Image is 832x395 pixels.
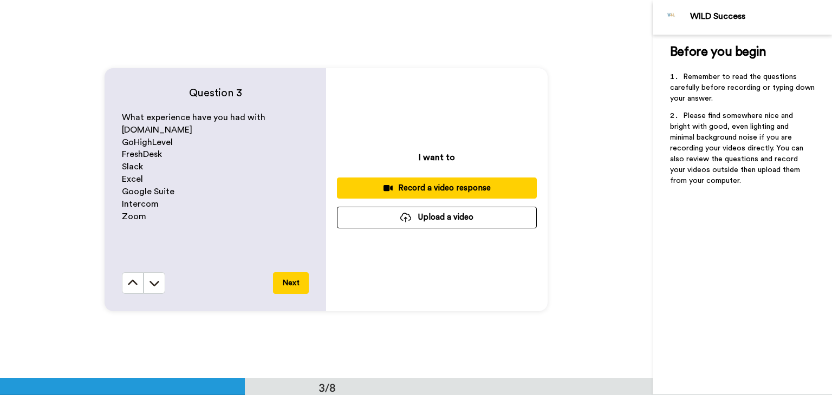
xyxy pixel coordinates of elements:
span: GoHighLevel [122,138,173,147]
p: I want to [419,151,455,164]
span: Before you begin [670,45,766,58]
div: WILD Success [690,11,831,22]
h4: Question 3 [122,85,309,101]
button: Next [273,272,309,294]
span: What experience have you had with [122,113,265,122]
span: Google Suite [122,187,174,196]
img: Profile Image [659,4,685,30]
span: FreshDesk [122,150,162,159]
span: Excel [122,175,143,183]
span: Remember to read the questions carefully before recording or typing down your answer. [670,73,817,102]
span: Slack [122,162,143,171]
div: Record a video response [346,182,528,194]
span: Intercom [122,200,159,208]
span: Please find somewhere nice and bright with good, even lighting and minimal background noise if yo... [670,112,805,185]
div: 3/8 [301,380,353,395]
span: Zoom [122,212,146,221]
button: Upload a video [337,207,537,228]
span: [DOMAIN_NAME] [122,126,192,134]
button: Record a video response [337,177,537,199]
